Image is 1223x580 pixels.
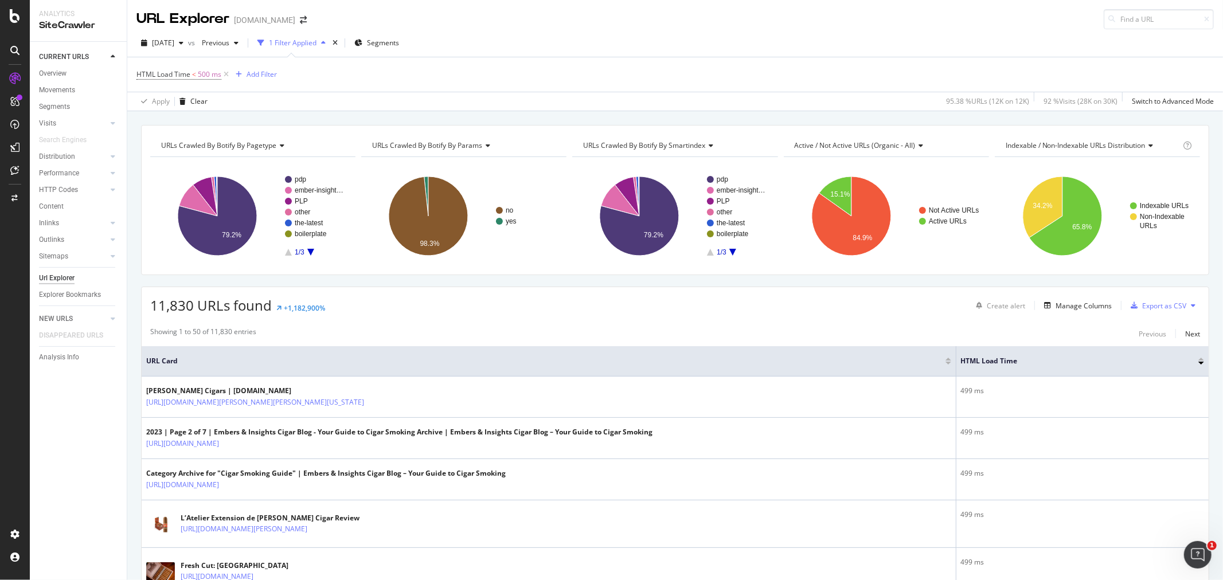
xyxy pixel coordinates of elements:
text: 98.3% [420,240,440,248]
button: 1 Filter Applied [253,34,330,52]
div: Manage Columns [1056,301,1112,311]
a: DISAPPEARED URLS [39,330,115,342]
a: Search Engines [39,134,98,146]
button: Segments [350,34,404,52]
div: Outlinks [39,234,64,246]
div: NEW URLS [39,313,73,325]
div: Fresh Cut: [GEOGRAPHIC_DATA] [181,561,303,571]
div: Previous [1139,329,1166,339]
a: HTTP Codes [39,184,107,196]
button: Previous [1139,327,1166,340]
a: Movements [39,84,119,96]
span: < [192,69,196,79]
text: the-latest [295,219,323,227]
div: Movements [39,84,75,96]
text: URLs [1140,222,1157,230]
a: [URL][DOMAIN_NAME] [146,479,219,491]
button: Clear [175,92,208,111]
button: Switch to Advanced Mode [1127,92,1214,111]
h4: URLs Crawled By Botify By params [370,136,556,155]
span: 1 [1208,541,1217,550]
span: 500 ms [198,66,221,83]
div: 1 Filter Applied [269,38,317,48]
div: 499 ms [961,386,1204,396]
button: Previous [197,34,243,52]
text: Active URLs [929,217,967,225]
span: 11,830 URLs found [150,296,272,315]
svg: A chart. [784,166,989,266]
div: Create alert [987,301,1025,311]
a: Analysis Info [39,351,119,363]
div: Analysis Info [39,351,79,363]
button: Export as CSV [1126,296,1186,315]
text: yes [506,217,517,225]
text: Indexable URLs [1140,202,1189,210]
div: Category Archive for "Cigar Smoking Guide" | Embers & Insights Cigar Blog – Your Guide to Cigar S... [146,468,506,479]
div: Export as CSV [1142,301,1186,311]
text: PLP [295,197,308,205]
div: URL Explorer [136,9,229,29]
text: Non-Indexable [1140,213,1185,221]
div: Url Explorer [39,272,75,284]
div: Search Engines [39,134,87,146]
a: Segments [39,101,119,113]
span: URLs Crawled By Botify By smartindex [583,140,705,150]
text: 79.2% [222,231,241,239]
div: [DOMAIN_NAME] [234,14,295,26]
span: URLs Crawled By Botify By pagetype [161,140,276,150]
a: Performance [39,167,107,179]
a: CURRENT URLS [39,51,107,63]
svg: A chart. [572,166,776,266]
h4: URLs Crawled By Botify By smartindex [581,136,767,155]
span: Indexable / Non-Indexable URLs distribution [1006,140,1146,150]
div: 499 ms [961,557,1204,567]
a: Inlinks [39,217,107,229]
svg: A chart. [995,166,1200,266]
div: Overview [39,68,67,80]
div: A chart. [361,166,565,266]
div: Segments [39,101,70,113]
a: Outlinks [39,234,107,246]
button: [DATE] [136,34,188,52]
h4: Active / Not Active URLs [792,136,979,155]
div: Apply [152,96,170,106]
div: HTTP Codes [39,184,78,196]
h4: URLs Crawled By Botify By pagetype [159,136,345,155]
button: Add Filter [231,68,277,81]
div: +1,182,900% [284,303,325,313]
div: SiteCrawler [39,19,118,32]
text: no [506,206,514,214]
h4: Indexable / Non-Indexable URLs Distribution [1003,136,1181,155]
div: Distribution [39,151,75,163]
a: NEW URLS [39,313,107,325]
div: Performance [39,167,79,179]
a: Overview [39,68,119,80]
div: Sitemaps [39,250,68,262]
text: ember-insight… [295,186,343,194]
div: 2023 | Page 2 of 7 | Embers & Insights Cigar Blog - Your Guide to Cigar Smoking Archive | Embers ... [146,427,652,437]
span: vs [188,38,197,48]
div: 499 ms [961,468,1204,479]
div: A chart. [150,166,354,266]
text: 84.9% [853,234,872,242]
a: Visits [39,117,107,130]
text: boilerplate [295,230,327,238]
span: Previous [197,38,229,48]
div: 499 ms [961,510,1204,520]
div: Clear [190,96,208,106]
a: [URL][DOMAIN_NAME][PERSON_NAME][PERSON_NAME][US_STATE] [146,397,364,408]
div: Explorer Bookmarks [39,289,101,301]
div: [PERSON_NAME] Cigars | [DOMAIN_NAME] [146,386,414,396]
span: URLs Crawled By Botify By params [372,140,482,150]
div: DISAPPEARED URLS [39,330,103,342]
span: Active / Not Active URLs (organic - all) [795,140,916,150]
input: Find a URL [1104,9,1214,29]
span: 2025 Sep. 12th [152,38,174,48]
a: Sitemaps [39,250,107,262]
text: 65.8% [1072,223,1092,231]
a: Distribution [39,151,107,163]
text: 1/3 [717,248,727,256]
button: Next [1185,327,1200,340]
span: Segments [367,38,399,48]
